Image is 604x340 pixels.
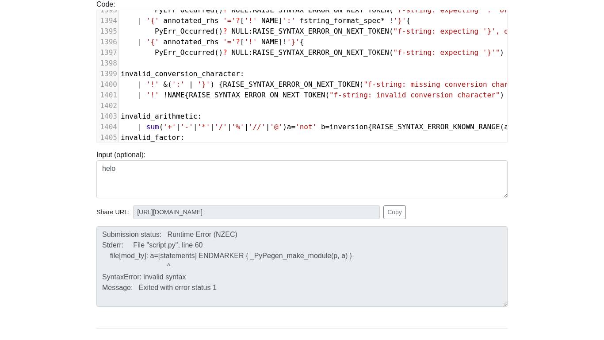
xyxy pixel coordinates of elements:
[223,80,359,89] span: RAISE_SYNTAX_ERROR_ON_NEXT_TOKEN
[329,91,500,99] span: "f-string: invalid conversion character"
[90,150,514,198] div: Input (optional):
[163,91,168,99] span: !
[121,133,185,142] span: :
[133,205,380,219] input: No share available yet
[372,123,500,131] span: RAISE_SYNTAX_ERROR_KNOWN_RANGE
[389,16,394,25] span: !
[121,133,180,142] span: invalid_factor
[97,15,119,26] div: 1394
[163,123,176,131] span: '+'
[261,16,279,25] span: NAME
[253,48,389,57] span: RAISE_SYNTAX_ERROR_ON_NEXT_TOKEN
[244,38,257,46] span: '!'
[287,123,291,131] span: a
[96,208,130,217] span: Share URL:
[180,123,193,131] span: '-'
[291,123,295,131] span: =
[138,80,142,89] span: |
[155,27,214,35] span: PyErr_Occurred
[321,123,325,131] span: b
[363,80,534,89] span: "f-string: missing conversion character"
[146,38,159,46] span: '{'
[325,123,330,131] span: =
[244,123,248,131] span: |
[394,27,573,35] span: "f-string: expecting '}', or format specs"
[231,27,248,35] span: NULL
[121,80,547,89] span: ( ) { ( ) }
[223,16,236,25] span: '='
[163,38,218,46] span: annotated_rhs
[97,37,119,47] div: 1396
[168,91,185,99] span: NAME
[146,91,159,99] span: '!'
[223,27,227,35] span: ?
[236,16,240,25] span: ?
[283,16,295,25] span: ':'
[121,6,543,14] span: () : ( ) }
[121,112,202,120] span: :
[97,26,119,37] div: 1395
[232,123,245,131] span: '%'
[329,123,368,131] span: inversion
[176,123,180,131] span: |
[97,58,119,69] div: 1398
[295,123,317,131] span: 'not'
[138,123,142,131] span: |
[266,123,270,131] span: |
[189,91,325,99] span: RAISE_SYNTAX_ERROR_ON_NEXT_TOKEN
[223,6,227,14] span: ?
[253,6,389,14] span: RAISE_SYNTAX_ERROR_ON_NEXT_TOKEN
[138,38,142,46] span: |
[138,91,142,99] span: |
[97,100,119,111] div: 1402
[97,69,119,79] div: 1399
[155,6,214,14] span: PyErr_Occurred
[244,16,257,25] span: '!'
[231,48,248,57] span: NULL
[223,48,227,57] span: ?
[97,111,119,122] div: 1403
[97,5,119,15] div: 1393
[97,47,119,58] div: 1397
[270,123,283,131] span: '@'
[163,16,218,25] span: annotated_rhs
[248,123,266,131] span: '//'
[300,16,381,25] span: fstring_format_spec
[163,80,168,89] span: &
[214,123,227,131] span: '/'
[197,80,210,89] span: '}'
[223,38,236,46] span: '='
[394,6,530,14] span: "f-string: expecting ':' or '}'"
[189,80,193,89] span: |
[504,123,508,131] span: a
[121,70,244,78] span: :
[193,123,198,131] span: |
[121,70,240,78] span: invalid_conversion_character
[283,38,287,46] span: !
[138,16,142,25] span: |
[121,91,512,99] span: { ( ) }
[97,132,119,143] div: 1405
[121,38,304,46] span: [ ] {
[121,16,410,25] span: [ ] {
[394,48,500,57] span: "f-string: expecting '}'"
[97,122,119,132] div: 1404
[121,27,585,35] span: () : ( ) }
[253,27,389,35] span: RAISE_SYNTAX_ERROR_ON_NEXT_TOKEN
[121,48,512,57] span: () : ( ) }
[231,6,248,14] span: NULL
[383,205,406,219] button: Copy
[287,38,300,46] span: '}'
[97,90,119,100] div: 1401
[227,123,232,131] span: |
[210,123,214,131] span: |
[394,16,406,25] span: '}'
[97,79,119,90] div: 1400
[155,48,214,57] span: PyErr_Occurred
[146,123,159,131] span: sum
[146,16,159,25] span: '{'
[236,38,240,46] span: ?
[121,112,197,120] span: invalid_arithmetic
[146,80,159,89] span: '!'
[172,80,185,89] span: ':'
